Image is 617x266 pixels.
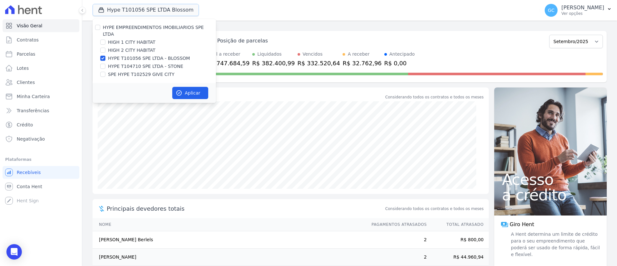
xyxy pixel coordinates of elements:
[365,249,427,266] td: 2
[17,65,29,71] span: Lotes
[17,169,41,176] span: Recebíveis
[108,63,183,70] label: HYPE T104710 SPE LTDA - STONE
[108,71,174,78] label: SPE HYPE T102529 GIVE CITY
[502,187,599,203] span: a crédito
[3,104,79,117] a: Transferências
[17,107,49,114] span: Transferências
[103,25,204,37] label: HYPE EMPREENDIMENTOS IMOBILIARIOS SPE LTDA
[510,231,600,258] span: A Hent determina um limite de crédito para o seu empreendimento que poderá ser usado de forma ráp...
[257,51,282,58] div: Liquidados
[17,51,35,57] span: Parcelas
[17,183,42,190] span: Conta Hent
[17,122,33,128] span: Crédito
[5,156,77,163] div: Plataformas
[207,59,250,68] div: R$ 747.684,59
[93,231,365,249] td: [PERSON_NAME] Berlels
[540,1,617,19] button: GC [PERSON_NAME] Ver opções
[3,133,79,145] a: Negativação
[502,172,599,187] span: Acesso
[17,37,39,43] span: Contratos
[207,51,250,58] div: Total a receber
[252,59,295,68] div: R$ 382.400,99
[384,59,415,68] div: R$ 0,00
[510,221,534,228] span: Giro Hent
[561,5,604,11] p: [PERSON_NAME]
[365,218,427,231] th: Pagamentos Atrasados
[107,204,384,213] span: Principais devedores totais
[303,51,323,58] div: Vencidos
[3,180,79,193] a: Conta Hent
[427,218,489,231] th: Total Atrasado
[6,244,22,260] div: Open Intercom Messenger
[298,59,340,68] div: R$ 332.520,64
[93,249,365,266] td: [PERSON_NAME]
[217,37,268,45] div: Posição de parcelas
[3,62,79,75] a: Lotes
[389,51,415,58] div: Antecipado
[343,59,381,68] div: R$ 32.762,96
[385,206,484,212] span: Considerando todos os contratos e todos os meses
[108,55,190,62] label: HYPE T101056 SPE LTDA - BLOSSOM
[17,136,45,142] span: Negativação
[172,87,208,99] button: Aplicar
[427,249,489,266] td: R$ 44.960,94
[365,231,427,249] td: 2
[3,48,79,60] a: Parcelas
[3,76,79,89] a: Clientes
[107,93,384,101] div: Saldo devedor total
[3,19,79,32] a: Visão Geral
[3,118,79,131] a: Crédito
[17,23,42,29] span: Visão Geral
[108,39,156,46] label: HIGH 1 CITY HABITAT
[348,51,370,58] div: A receber
[17,93,50,100] span: Minha Carteira
[3,90,79,103] a: Minha Carteira
[17,79,35,86] span: Clientes
[3,166,79,179] a: Recebíveis
[3,33,79,46] a: Contratos
[93,218,365,231] th: Nome
[561,11,604,16] p: Ver opções
[93,4,199,16] button: Hype T101056 SPE LTDA Blossom
[427,231,489,249] td: R$ 800,00
[385,94,484,100] div: Considerando todos os contratos e todos os meses
[108,47,156,54] label: HIGH 2 CITY HABITAT
[548,8,555,13] span: GC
